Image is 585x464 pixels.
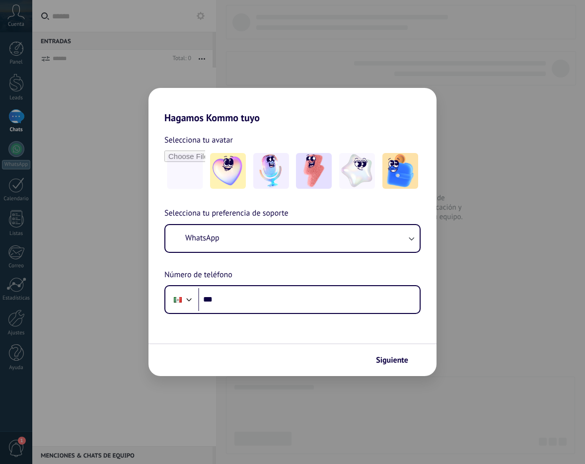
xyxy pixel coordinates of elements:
[371,352,422,369] button: Siguiente
[376,357,408,364] span: Siguiente
[382,153,418,189] img: -5.jpeg
[253,153,289,189] img: -2.jpeg
[164,207,289,220] span: Selecciona tu preferencia de soporte
[168,289,187,310] div: Mexico: + 52
[185,233,219,243] span: WhatsApp
[210,153,246,189] img: -1.jpeg
[296,153,332,189] img: -3.jpeg
[164,134,233,147] span: Selecciona tu avatar
[165,225,420,252] button: WhatsApp
[339,153,375,189] img: -4.jpeg
[148,88,437,124] h2: Hagamos Kommo tuyo
[164,269,232,282] span: Número de teléfono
